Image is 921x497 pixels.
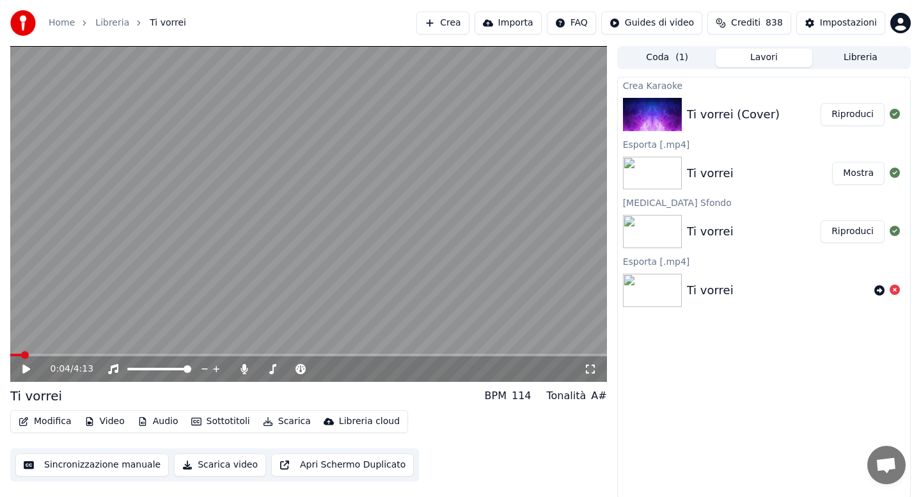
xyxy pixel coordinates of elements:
[79,413,130,430] button: Video
[74,363,93,375] span: 4:13
[687,164,734,182] div: Ti vorrei
[716,49,812,67] button: Lavori
[132,413,184,430] button: Audio
[475,12,542,35] button: Importa
[832,162,885,185] button: Mostra
[95,17,129,29] a: Libreria
[731,17,760,29] span: Crediti
[619,49,716,67] button: Coda
[512,388,531,404] div: 114
[186,413,255,430] button: Sottotitoli
[821,220,885,243] button: Riproduci
[150,17,186,29] span: Ti vorrei
[15,454,169,477] button: Sincronizzazione manuale
[766,17,783,29] span: 838
[13,413,77,430] button: Modifica
[49,17,186,29] nav: breadcrumb
[821,103,885,126] button: Riproduci
[51,363,81,375] div: /
[618,136,910,152] div: Esporta [.mp4]
[601,12,702,35] button: Guides di video
[618,77,910,93] div: Crea Karaoke
[174,454,266,477] button: Scarica video
[10,387,62,405] div: Ti vorrei
[820,17,877,29] div: Impostazioni
[867,446,906,484] div: Aprire la chat
[485,388,507,404] div: BPM
[547,388,586,404] div: Tonalità
[812,49,909,67] button: Libreria
[618,253,910,269] div: Esporta [.mp4]
[675,51,688,64] span: ( 1 )
[591,388,606,404] div: A#
[796,12,885,35] button: Impostazioni
[687,106,780,123] div: Ti vorrei (Cover)
[271,454,414,477] button: Apri Schermo Duplicato
[687,223,734,241] div: Ti vorrei
[707,12,791,35] button: Crediti838
[51,363,70,375] span: 0:04
[10,10,36,36] img: youka
[258,413,316,430] button: Scarica
[416,12,469,35] button: Crea
[49,17,75,29] a: Home
[339,415,400,428] div: Libreria cloud
[687,281,734,299] div: Ti vorrei
[618,194,910,210] div: [MEDICAL_DATA] Sfondo
[547,12,596,35] button: FAQ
